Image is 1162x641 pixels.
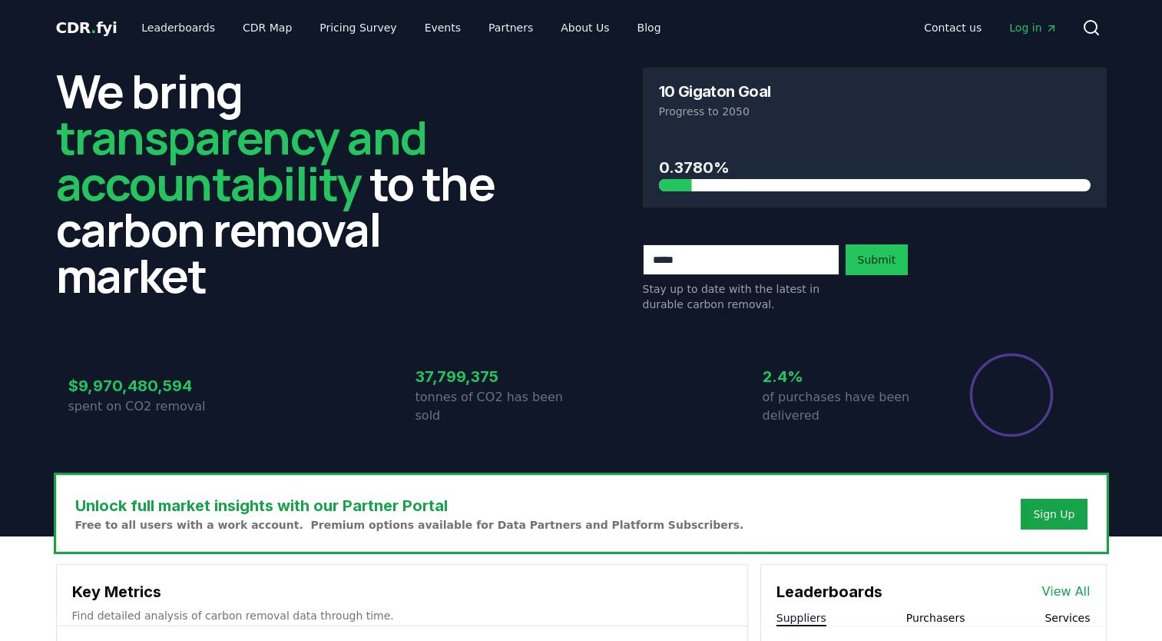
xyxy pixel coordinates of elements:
[1044,610,1090,626] button: Services
[659,104,1091,119] p: Progress to 2050
[659,156,1091,179] h3: 0.3780%
[56,17,118,38] a: CDR.fyi
[415,365,581,388] h3: 37,799,375
[56,105,427,214] span: transparency and accountability
[763,365,929,388] h3: 2.4%
[129,14,673,42] nav: Main
[763,388,929,425] p: of purchases have been delivered
[968,352,1054,438] div: Percentage of sales delivered
[997,14,1069,42] a: Log in
[68,374,234,397] h3: $9,970,480,594
[776,610,826,626] button: Suppliers
[476,14,545,42] a: Partners
[846,244,909,275] button: Submit
[776,580,882,603] h3: Leaderboards
[68,397,234,416] p: spent on CO2 removal
[72,608,732,623] p: Find detailed analysis of carbon removal data through time.
[1033,506,1074,522] a: Sign Up
[625,14,674,42] a: Blog
[643,281,839,312] p: Stay up to date with the latest in durable carbon removal.
[72,580,732,603] h3: Key Metrics
[75,517,744,533] p: Free to all users with a work account. Premium options available for Data Partners and Platform S...
[56,18,118,37] span: CDR fyi
[412,14,473,42] a: Events
[1009,20,1057,35] span: Log in
[129,14,227,42] a: Leaderboards
[906,610,965,626] button: Purchasers
[548,14,621,42] a: About Us
[912,14,1069,42] nav: Main
[91,18,96,37] span: .
[56,68,520,298] h2: We bring to the carbon removal market
[415,388,581,425] p: tonnes of CO2 has been sold
[307,14,409,42] a: Pricing Survey
[75,494,744,517] h3: Unlock full market insights with our Partner Portal
[1042,583,1091,601] a: View All
[1021,499,1087,530] button: Sign Up
[659,84,771,99] h3: 10 Gigaton Goal
[912,14,994,42] a: Contact us
[230,14,304,42] a: CDR Map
